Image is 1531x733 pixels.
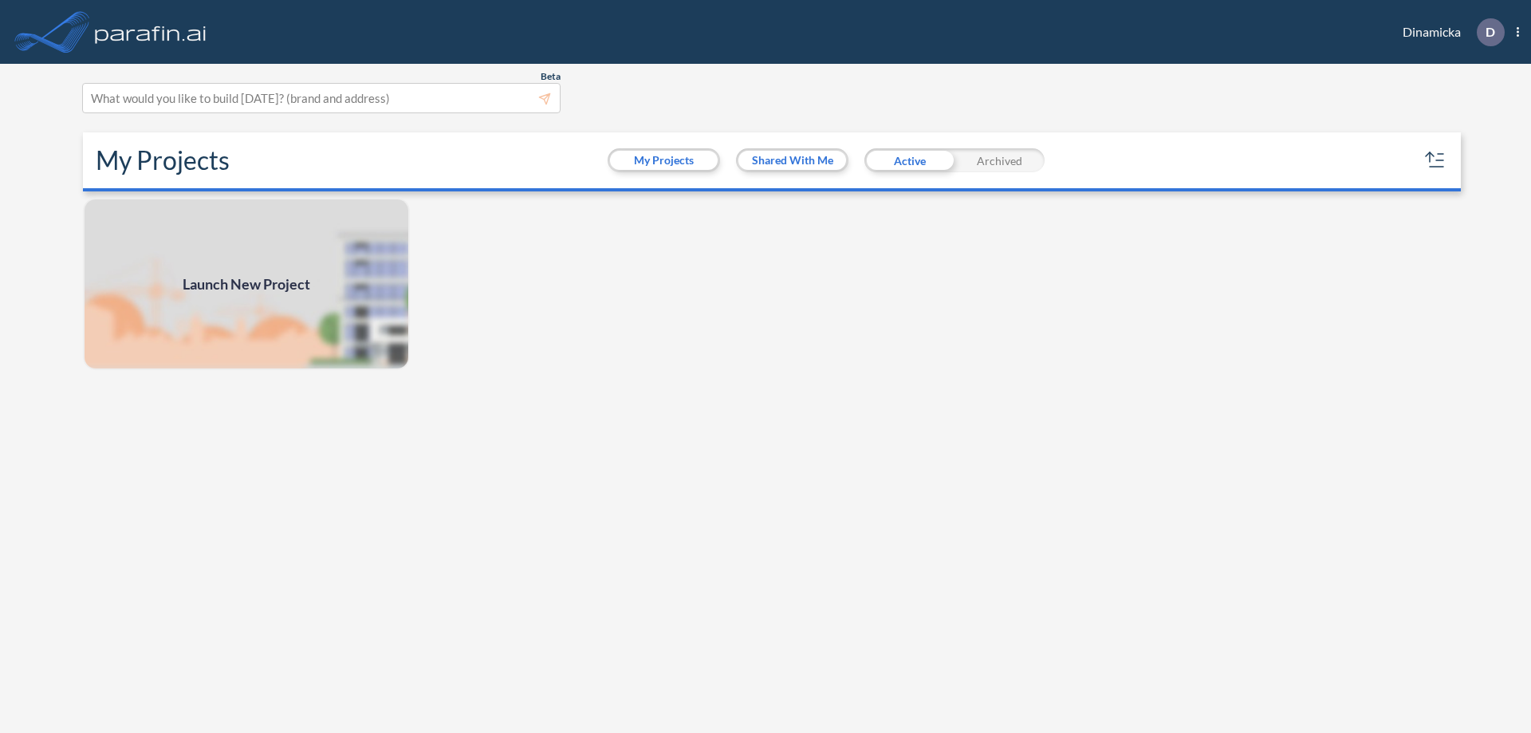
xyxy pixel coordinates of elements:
[1379,18,1519,46] div: Dinamicka
[83,198,410,370] img: add
[954,148,1045,172] div: Archived
[541,70,561,83] span: Beta
[738,151,846,170] button: Shared With Me
[1486,25,1495,39] p: D
[183,274,310,295] span: Launch New Project
[1423,148,1448,173] button: sort
[610,151,718,170] button: My Projects
[92,16,210,48] img: logo
[83,198,410,370] a: Launch New Project
[864,148,954,172] div: Active
[96,145,230,175] h2: My Projects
